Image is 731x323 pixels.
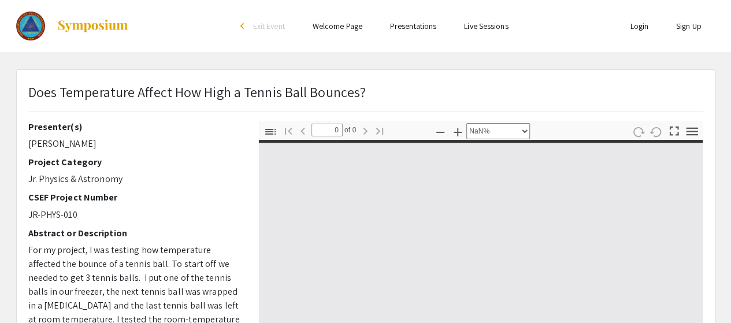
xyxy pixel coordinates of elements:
[261,123,280,140] button: Toggle Sidebar
[628,123,648,140] button: Rotate Clockwise
[57,19,129,33] img: Symposium by ForagerOne
[355,122,375,139] button: Next Page
[343,124,357,136] span: of 0
[16,12,46,40] img: The 2023 Colorado Science & Engineering Fair
[448,123,467,140] button: Zoom In
[28,137,242,151] p: [PERSON_NAME]
[390,21,436,31] a: Presentations
[16,12,129,40] a: The 2023 Colorado Science & Engineering Fair
[466,123,530,139] select: Zoom
[313,21,362,31] a: Welcome Page
[28,157,242,168] h2: Project Category
[240,23,247,29] div: arrow_back_ios
[682,271,722,314] iframe: Chat
[464,21,508,31] a: Live Sessions
[28,208,242,222] p: JR-PHYS-010
[311,124,343,136] input: Page
[253,21,285,31] span: Exit Event
[646,123,666,140] button: Rotate Counterclockwise
[664,121,684,138] button: Switch to Presentation Mode
[279,122,298,139] button: Go to First Page
[28,81,366,102] p: Does Temperature Affect How High a Tennis Ball Bounces?
[28,192,242,203] h2: CSEF Project Number
[28,121,242,132] h2: Presenter(s)
[28,172,242,186] p: Jr. Physics & Astronomy
[431,123,450,140] button: Zoom Out
[676,21,702,31] a: Sign Up
[630,21,648,31] a: Login
[682,123,702,140] button: Tools
[370,122,389,139] button: Go to Last Page
[293,122,313,139] button: Previous Page
[28,228,242,239] h2: Abstract or Description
